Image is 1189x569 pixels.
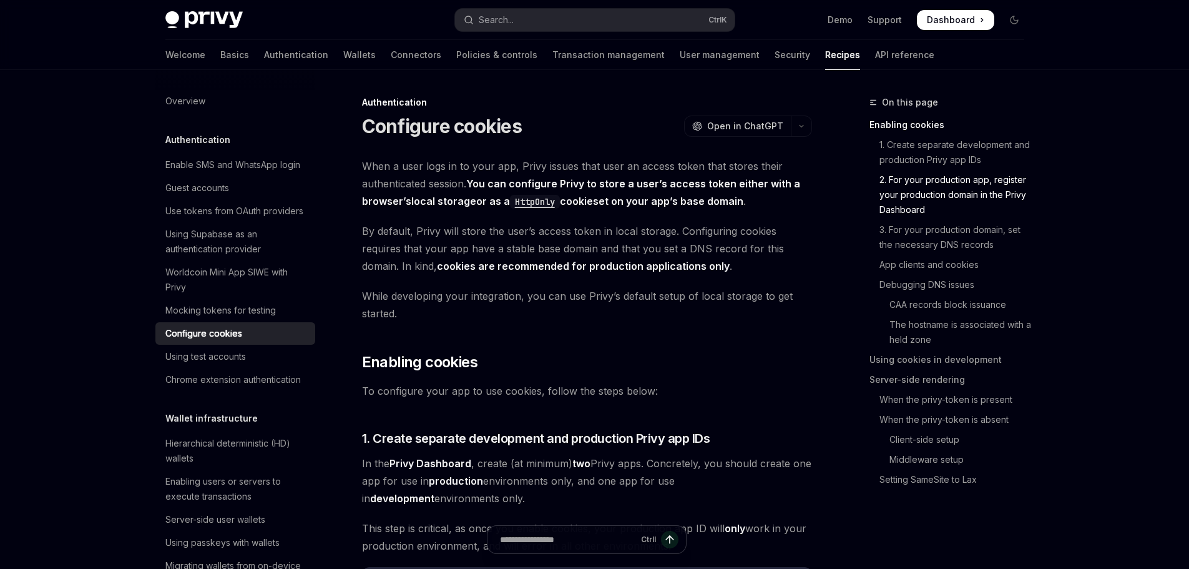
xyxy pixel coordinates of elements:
span: Ctrl K [708,15,727,25]
a: Middleware setup [869,450,1034,470]
a: Welcome [165,40,205,70]
span: 1. Create separate development and production Privy app IDs [362,430,710,447]
div: Guest accounts [165,181,229,195]
strong: You can configure Privy to store a user’s access token either with a browser’s or as a set on you... [362,177,800,208]
a: Support [868,14,902,26]
strong: production [429,475,483,487]
h1: Configure cookies [362,115,522,137]
span: When a user logs in to your app, Privy issues that user an access token that stores their authent... [362,157,812,210]
span: While developing your integration, you can use Privy’s default setup of local storage to get star... [362,287,812,322]
a: Privy Dashboard [389,457,471,470]
a: Guest accounts [155,177,315,199]
a: Security [775,40,810,70]
div: Using Supabase as an authentication provider [165,227,308,257]
a: Worldcoin Mini App SIWE with Privy [155,261,315,299]
a: Enable SMS and WhatsApp login [155,154,315,176]
a: Enabling cookies [869,115,1034,135]
div: Hierarchical deterministic (HD) wallets [165,436,308,466]
button: Toggle dark mode [1004,10,1024,30]
div: Use tokens from OAuth providers [165,204,303,219]
a: Debugging DNS issues [869,275,1034,295]
a: Chrome extension authentication [155,369,315,391]
a: Server-side user wallets [155,508,315,531]
div: Using passkeys with wallets [165,535,280,550]
div: Worldcoin Mini App SIWE with Privy [165,265,308,295]
code: HttpOnly [510,195,560,209]
a: When the privy-token is absent [869,410,1034,430]
span: Dashboard [927,14,975,26]
a: Wallets [343,40,376,70]
a: Client-side setup [869,430,1034,450]
a: Configure cookies [155,322,315,345]
a: Connectors [391,40,441,70]
a: Transaction management [552,40,665,70]
a: API reference [875,40,934,70]
button: Open search [455,9,735,31]
a: The hostname is associated with a held zone [869,315,1034,350]
div: Overview [165,94,205,109]
a: Basics [220,40,249,70]
img: dark logo [165,11,243,29]
div: Authentication [362,96,812,109]
span: Enabling cookies [362,352,477,372]
span: On this page [882,95,938,110]
h5: Wallet infrastructure [165,411,258,426]
button: Open in ChatGPT [684,116,791,137]
a: Using test accounts [155,345,315,368]
div: Mocking tokens for testing [165,303,276,318]
div: Server-side user wallets [165,512,265,527]
a: When the privy-token is present [869,390,1034,410]
div: Chrome extension authentication [165,372,301,387]
a: 3. For your production domain, set the necessary DNS records [869,220,1034,255]
span: Open in ChatGPT [707,120,783,132]
a: Dashboard [917,10,994,30]
button: Send message [661,531,678,548]
a: Server-side rendering [869,370,1034,390]
div: Search... [479,12,514,27]
a: Using passkeys with wallets [155,532,315,554]
a: 1. Create separate development and production Privy app IDs [869,135,1034,170]
a: Policies & controls [456,40,537,70]
a: local storage [411,195,476,208]
a: Demo [828,14,853,26]
span: By default, Privy will store the user’s access token in local storage. Configuring cookies requir... [362,222,812,275]
a: CAA records block issuance [869,295,1034,315]
div: Enabling users or servers to execute transactions [165,474,308,504]
a: HttpOnlycookie [510,195,593,207]
a: App clients and cookies [869,255,1034,275]
div: Enable SMS and WhatsApp login [165,157,300,172]
a: 2. For your production app, register your production domain in the Privy Dashboard [869,170,1034,220]
a: Use tokens from OAuth providers [155,200,315,222]
a: Authentication [264,40,328,70]
a: Enabling users or servers to execute transactions [155,470,315,508]
span: This step is critical, as once you enable cookies, your production app ID will work in your produ... [362,520,812,555]
div: Configure cookies [165,326,242,341]
a: Setting SameSite to Lax [869,470,1034,490]
a: Mocking tokens for testing [155,299,315,322]
a: Overview [155,90,315,112]
strong: cookies are recommended for production applications only [437,260,730,272]
h5: Authentication [165,132,230,147]
strong: development [370,492,434,505]
strong: only [725,522,745,535]
span: To configure your app to use cookies, follow the steps below: [362,382,812,400]
div: Using test accounts [165,349,246,364]
strong: two [572,457,590,470]
strong: Privy Dashboard [389,457,471,470]
a: Using Supabase as an authentication provider [155,223,315,260]
a: Recipes [825,40,860,70]
a: Hierarchical deterministic (HD) wallets [155,432,315,470]
input: Ask a question... [500,526,636,553]
span: In the , create (at minimum) Privy apps. Concretely, you should create one app for use in environ... [362,455,812,507]
a: Using cookies in development [869,350,1034,370]
a: User management [680,40,760,70]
